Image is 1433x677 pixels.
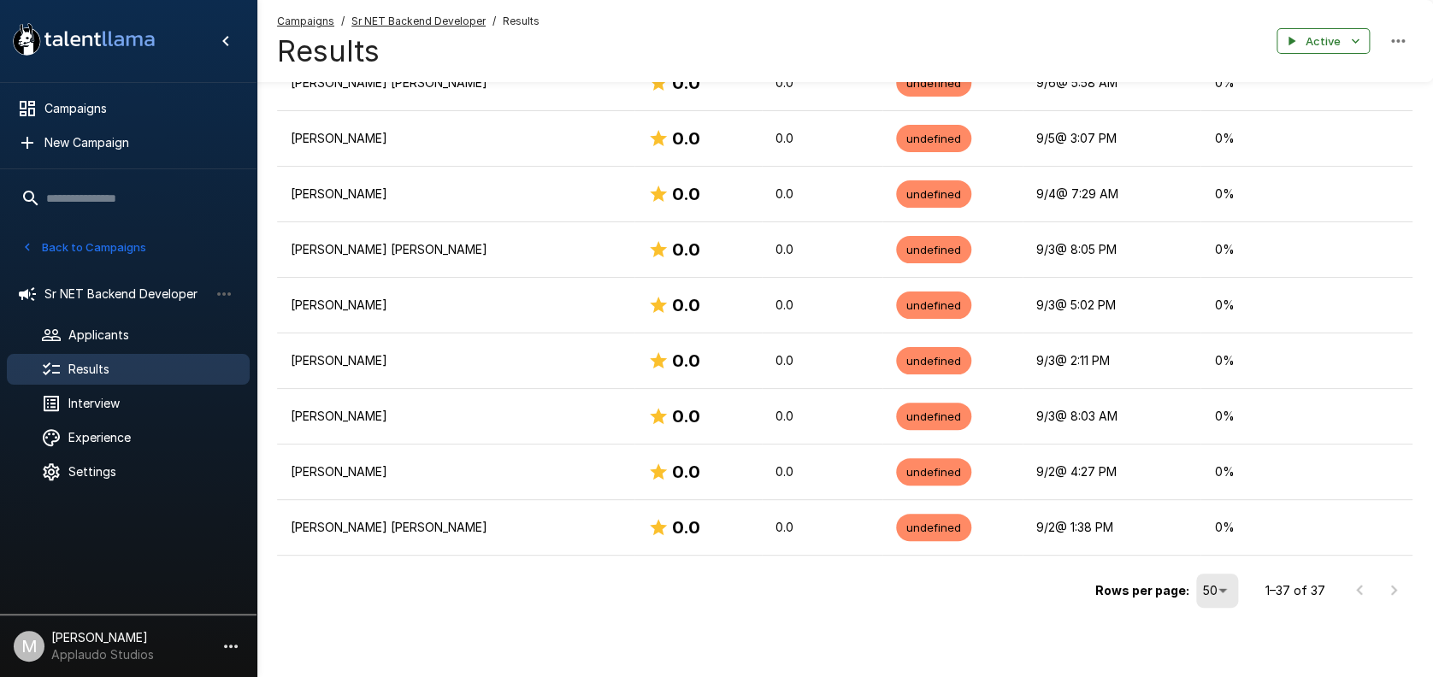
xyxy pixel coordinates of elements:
p: 0 % [1214,463,1399,480]
p: 0 % [1214,408,1399,425]
div: 50 [1196,574,1238,608]
p: [PERSON_NAME] [PERSON_NAME] [291,241,621,258]
p: Rows per page: [1095,582,1189,599]
p: [PERSON_NAME] [291,130,621,147]
p: 0.0 [775,463,869,480]
h6: 0.0 [672,291,700,319]
p: [PERSON_NAME] [291,463,621,480]
h6: 0.0 [672,69,700,97]
u: Campaigns [277,15,334,27]
span: / [341,13,345,30]
p: [PERSON_NAME] [PERSON_NAME] [291,74,621,91]
h6: 0.0 [672,347,700,374]
u: Sr NET Backend Developer [351,15,486,27]
h6: 0.0 [672,180,700,208]
span: undefined [896,409,971,425]
p: 0.0 [775,408,869,425]
td: 9/2 @ 1:38 PM [1023,500,1200,556]
h6: 0.0 [672,514,700,541]
p: [PERSON_NAME] [PERSON_NAME] [291,519,621,536]
p: 0 % [1214,352,1399,369]
span: undefined [896,242,971,258]
p: [PERSON_NAME] [291,185,621,203]
p: 0.0 [775,241,869,258]
td: 9/3 @ 8:05 PM [1023,222,1200,278]
button: Active [1277,28,1370,55]
p: [PERSON_NAME] [291,408,621,425]
h6: 0.0 [672,125,700,152]
span: undefined [896,464,971,480]
p: 0 % [1214,185,1399,203]
span: undefined [896,520,971,536]
span: undefined [896,131,971,147]
span: undefined [896,186,971,203]
p: 0 % [1214,241,1399,258]
h6: 0.0 [672,236,700,263]
span: undefined [896,297,971,314]
td: 9/4 @ 7:29 AM [1023,167,1200,222]
p: 0.0 [775,130,869,147]
p: [PERSON_NAME] [291,352,621,369]
h6: 0.0 [672,403,700,430]
span: undefined [896,353,971,369]
p: 0.0 [775,519,869,536]
td: 9/3 @ 8:03 AM [1023,389,1200,444]
p: 0.0 [775,74,869,91]
p: 0 % [1214,74,1399,91]
p: 0 % [1214,130,1399,147]
p: 0.0 [775,297,869,314]
h4: Results [277,33,540,69]
td: 9/3 @ 5:02 PM [1023,278,1200,333]
p: [PERSON_NAME] [291,297,621,314]
td: 9/5 @ 3:07 PM [1023,111,1200,167]
p: 0.0 [775,185,869,203]
td: 9/2 @ 4:27 PM [1023,444,1200,500]
td: 9/6 @ 5:58 AM [1023,56,1200,111]
p: 0 % [1214,297,1399,314]
span: Results [503,13,540,30]
p: 1–37 of 37 [1265,582,1325,599]
h6: 0.0 [672,458,700,486]
td: 9/3 @ 2:11 PM [1023,333,1200,389]
span: / [492,13,496,30]
span: undefined [896,75,971,91]
p: 0.0 [775,352,869,369]
p: 0 % [1214,519,1399,536]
